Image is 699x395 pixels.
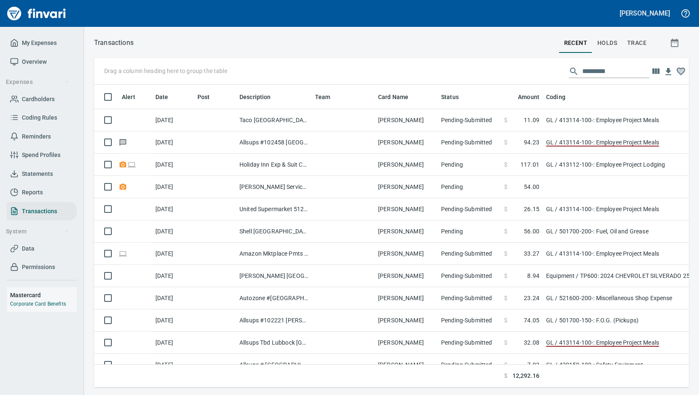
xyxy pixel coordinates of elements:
td: [PERSON_NAME] [GEOGRAPHIC_DATA] [GEOGRAPHIC_DATA] [GEOGRAPHIC_DATA] [236,265,312,287]
button: [PERSON_NAME] [618,7,672,20]
span: recent [564,38,587,48]
td: [PERSON_NAME] [375,154,438,176]
td: Allsups Tbd Lubbock [GEOGRAPHIC_DATA] [236,332,312,354]
td: [DATE] [152,243,194,265]
span: 117.01 [520,160,539,169]
span: Date [155,92,168,102]
span: Receipt Required [118,184,127,189]
td: [DATE] [152,354,194,376]
td: Taco [GEOGRAPHIC_DATA] [236,109,312,131]
td: [DATE] [152,131,194,154]
td: [PERSON_NAME] [375,109,438,131]
span: 94.23 [524,138,539,146]
span: Reports [22,187,43,198]
td: [PERSON_NAME] [375,220,438,243]
span: $ [504,138,507,146]
td: [PERSON_NAME] [375,287,438,309]
a: Cardholders [7,90,77,109]
span: $ [504,361,507,369]
span: Transactions [22,206,57,217]
span: Card Name [378,92,419,102]
span: 32.08 [524,338,539,347]
td: Pending-Submitted [438,243,501,265]
a: Permissions [7,258,77,277]
span: 12,292.16 [512,371,539,380]
span: $ [504,116,507,124]
span: Status [441,92,470,102]
a: My Expenses [7,34,77,52]
span: Reminders [22,131,51,142]
nav: breadcrumb [94,38,134,48]
td: Amazon Mktplace Pmts [DOMAIN_NAME][URL] WA [236,243,312,265]
button: Show transactions within a particular date range [662,33,689,53]
span: Post [197,92,210,102]
button: Download Table [662,65,675,78]
span: Has messages [118,139,127,145]
td: [PERSON_NAME] [375,176,438,198]
td: Allsups # [GEOGRAPHIC_DATA] [236,354,312,376]
span: $ [504,294,507,302]
td: [DATE] [152,220,194,243]
td: [DATE] [152,265,194,287]
span: Alert [122,92,135,102]
a: Coding Rules [7,108,77,127]
span: $ [504,183,507,191]
span: $ [504,249,507,258]
span: Cardholders [22,94,55,105]
span: Receipt Required [118,162,127,167]
td: [PERSON_NAME] [375,131,438,154]
td: [PERSON_NAME] [375,198,438,220]
span: 74.05 [524,316,539,324]
span: 8.94 [527,272,539,280]
span: $ [504,160,507,169]
td: [DATE] [152,176,194,198]
td: [PERSON_NAME] Service Station [GEOGRAPHIC_DATA] [GEOGRAPHIC_DATA] [236,176,312,198]
img: Finvari [5,3,68,24]
span: 23.24 [524,294,539,302]
span: Amount [518,92,539,102]
h6: Mastercard [10,290,77,300]
td: Pending-Submitted [438,332,501,354]
p: Drag a column heading here to group the table [104,67,227,75]
span: Alert [122,92,146,102]
span: My Expenses [22,38,57,48]
td: [DATE] [152,109,194,131]
a: Corporate Card Benefits [10,301,66,307]
a: Reports [7,183,77,202]
span: $ [504,371,507,380]
span: Post [197,92,221,102]
p: Transactions [94,38,134,48]
span: 7.03 [527,361,539,369]
td: [PERSON_NAME] [375,354,438,376]
td: [PERSON_NAME] [375,243,438,265]
td: Allsups #102458 [GEOGRAPHIC_DATA] [GEOGRAPHIC_DATA] [236,131,312,154]
span: Team [315,92,342,102]
span: $ [504,272,507,280]
a: Transactions [7,202,77,221]
td: Allsups #102221 [PERSON_NAME] [GEOGRAPHIC_DATA] [236,309,312,332]
span: trace [627,38,646,48]
span: $ [504,205,507,213]
span: Overview [22,57,47,67]
td: Shell [GEOGRAPHIC_DATA] [GEOGRAPHIC_DATA] [236,220,312,243]
td: Pending-Submitted [438,109,501,131]
td: Pending [438,154,501,176]
span: System [6,226,69,237]
span: 56.00 [524,227,539,235]
a: Reminders [7,127,77,146]
button: Expenses [3,74,73,90]
span: $ [504,316,507,324]
td: Autozone #[GEOGRAPHIC_DATA] [236,287,312,309]
td: Pending-Submitted [438,309,501,332]
span: holds [597,38,617,48]
a: Statements [7,165,77,183]
span: Spend Profiles [22,150,60,160]
span: Statements [22,169,53,179]
span: Amount [507,92,539,102]
td: United Supermarket 512 Post [GEOGRAPHIC_DATA] [236,198,312,220]
span: Date [155,92,179,102]
td: Pending-Submitted [438,354,501,376]
span: 33.27 [524,249,539,258]
span: Online transaction [127,162,136,167]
